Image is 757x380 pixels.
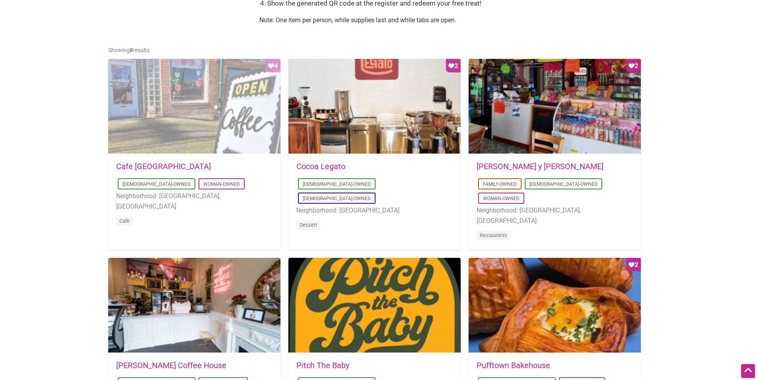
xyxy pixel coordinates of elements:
[483,181,517,187] a: Family-Owned
[477,162,603,171] a: [PERSON_NAME] y [PERSON_NAME]
[203,181,240,187] a: Woman-Owned
[303,181,371,187] a: [DEMOGRAPHIC_DATA]-Owned
[119,218,130,224] a: Cafe
[303,196,371,201] a: [DEMOGRAPHIC_DATA]-Owned
[116,162,211,171] a: Cafe [GEOGRAPHIC_DATA]
[259,15,498,25] p: Note: One item per person, while supplies last and while tabs are open.
[116,191,272,211] li: Neighborhood: [GEOGRAPHIC_DATA], [GEOGRAPHIC_DATA]
[123,181,191,187] a: [DEMOGRAPHIC_DATA]-Owned
[130,47,133,53] b: 8
[296,162,345,171] a: Cocoa Legato
[296,205,453,216] li: Neighborhood: [GEOGRAPHIC_DATA]
[116,361,226,370] a: [PERSON_NAME] Coffee House
[300,222,317,228] a: Dessert
[483,196,520,201] a: Woman-Owned
[529,181,597,187] a: [DEMOGRAPHIC_DATA]-Owned
[477,361,550,370] a: Pufftown Bakehouse
[296,361,349,370] a: Pitch The Baby
[741,364,755,378] div: Scroll Back to Top
[477,205,633,226] li: Neighborhood: [GEOGRAPHIC_DATA], [GEOGRAPHIC_DATA]
[480,232,507,238] a: Restaurants
[108,47,150,53] span: Showing results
